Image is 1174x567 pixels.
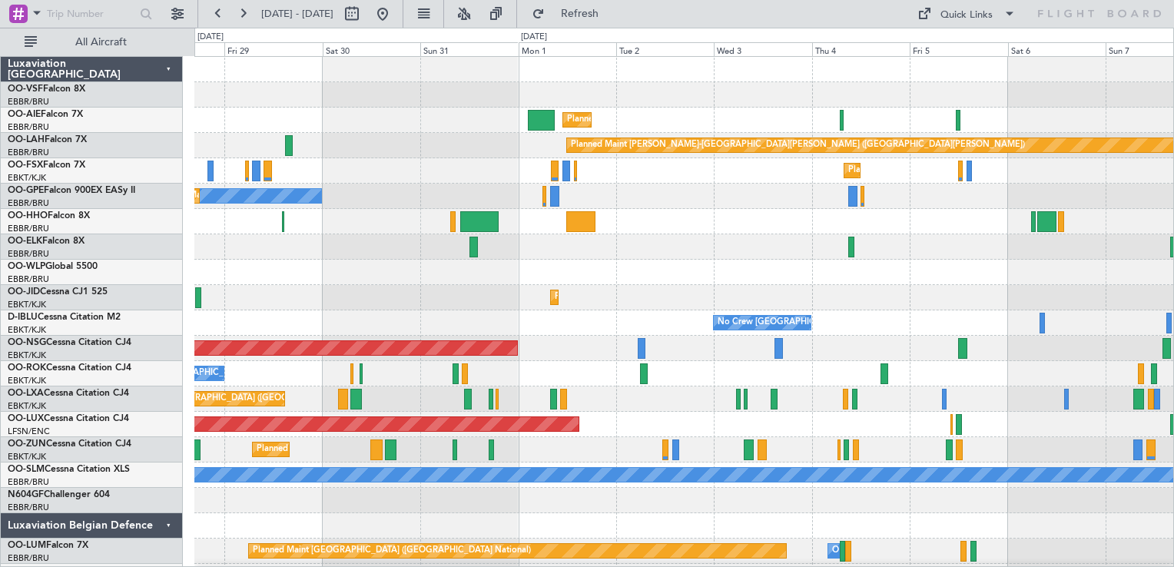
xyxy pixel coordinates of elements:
a: EBBR/BRU [8,121,49,133]
span: OO-ZUN [8,439,46,449]
a: OO-HHOFalcon 8X [8,211,90,220]
span: OO-NSG [8,338,46,347]
a: OO-LAHFalcon 7X [8,135,87,144]
a: OO-LUMFalcon 7X [8,541,88,550]
div: Sat 30 [323,42,420,56]
a: LFSN/ENC [8,426,50,437]
button: Refresh [525,2,617,26]
span: OO-JID [8,287,40,297]
div: Fri 29 [224,42,322,56]
span: N604GF [8,490,44,499]
span: OO-LAH [8,135,45,144]
a: OO-LXACessna Citation CJ4 [8,389,129,398]
div: Planned Maint [GEOGRAPHIC_DATA] ([GEOGRAPHIC_DATA] National) [108,387,386,410]
a: EBBR/BRU [8,197,49,209]
div: Planned Maint Kortrijk-[GEOGRAPHIC_DATA] [848,159,1027,182]
a: EBKT/KJK [8,375,46,386]
a: OO-NSGCessna Citation CJ4 [8,338,131,347]
div: Planned Maint Kortrijk-[GEOGRAPHIC_DATA] [555,286,734,309]
a: EBBR/BRU [8,552,49,564]
div: Quick Links [940,8,993,23]
div: Wed 3 [714,42,811,56]
div: Thu 4 [812,42,910,56]
a: EBBR/BRU [8,96,49,108]
span: D-IBLU [8,313,38,322]
span: OO-FSX [8,161,43,170]
span: [DATE] - [DATE] [261,7,333,21]
a: EBBR/BRU [8,274,49,285]
div: Sat 6 [1008,42,1106,56]
a: OO-JIDCessna CJ1 525 [8,287,108,297]
span: OO-LXA [8,389,44,398]
a: OO-LUXCessna Citation CJ4 [8,414,129,423]
a: EBKT/KJK [8,172,46,184]
span: OO-ELK [8,237,42,246]
a: OO-VSFFalcon 8X [8,85,85,94]
div: [DATE] [521,31,547,44]
div: No Crew [GEOGRAPHIC_DATA] ([GEOGRAPHIC_DATA] National) [718,311,975,334]
a: EBBR/BRU [8,476,49,488]
div: Planned Maint [PERSON_NAME]-[GEOGRAPHIC_DATA][PERSON_NAME] ([GEOGRAPHIC_DATA][PERSON_NAME]) [571,134,1025,157]
div: Planned Maint Kortrijk-[GEOGRAPHIC_DATA] [257,438,436,461]
a: EBKT/KJK [8,324,46,336]
span: OO-HHO [8,211,48,220]
a: EBKT/KJK [8,299,46,310]
button: All Aircraft [17,30,167,55]
a: EBBR/BRU [8,223,49,234]
span: OO-VSF [8,85,43,94]
span: OO-AIE [8,110,41,119]
span: OO-GPE [8,186,44,195]
a: OO-AIEFalcon 7X [8,110,83,119]
a: EBBR/BRU [8,147,49,158]
div: Planned Maint [GEOGRAPHIC_DATA] ([GEOGRAPHIC_DATA] National) [253,539,531,562]
span: OO-LUM [8,541,46,550]
a: EBBR/BRU [8,248,49,260]
a: EBBR/BRU [8,502,49,513]
div: [DATE] [197,31,224,44]
a: OO-WLPGlobal 5500 [8,262,98,271]
a: EBKT/KJK [8,451,46,463]
span: OO-SLM [8,465,45,474]
span: All Aircraft [40,37,162,48]
a: OO-ZUNCessna Citation CJ4 [8,439,131,449]
div: Fri 5 [910,42,1007,56]
a: EBKT/KJK [8,400,46,412]
a: OO-GPEFalcon 900EX EASy II [8,186,135,195]
input: Trip Number [47,2,135,25]
a: OO-ROKCessna Citation CJ4 [8,363,131,373]
div: Mon 1 [519,42,616,56]
div: Sun 31 [420,42,518,56]
a: OO-FSXFalcon 7X [8,161,85,170]
span: OO-WLP [8,262,45,271]
button: Quick Links [910,2,1023,26]
span: OO-LUX [8,414,44,423]
a: D-IBLUCessna Citation M2 [8,313,121,322]
div: Planned Maint [GEOGRAPHIC_DATA] ([GEOGRAPHIC_DATA]) [567,108,809,131]
a: EBKT/KJK [8,350,46,361]
a: OO-SLMCessna Citation XLS [8,465,130,474]
span: Refresh [548,8,612,19]
div: Tue 2 [616,42,714,56]
div: Owner Melsbroek Air Base [832,539,937,562]
span: OO-ROK [8,363,46,373]
a: N604GFChallenger 604 [8,490,110,499]
a: OO-ELKFalcon 8X [8,237,85,246]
